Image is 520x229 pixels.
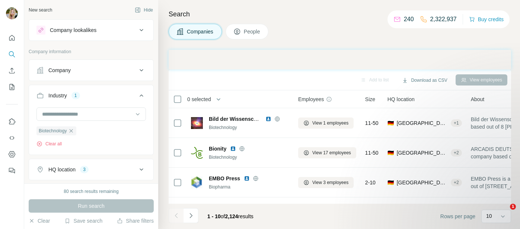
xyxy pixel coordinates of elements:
p: 2,322,937 [430,15,457,24]
span: results [207,213,253,219]
span: 1 [510,204,516,210]
button: Clear all [36,141,62,147]
div: Biotechnology [209,154,289,161]
img: Avatar [6,7,18,19]
img: LinkedIn logo [244,175,250,181]
span: EMBO Press [209,175,240,182]
button: Download as CSV [397,75,452,86]
iframe: Intercom live chat [495,204,513,222]
iframe: Banner [169,50,511,70]
span: Bild der Wissenschaft [209,116,263,122]
button: My lists [6,80,18,94]
span: View 17 employees [312,149,351,156]
button: Dashboard [6,148,18,161]
button: Feedback [6,164,18,177]
div: Industry [48,92,67,99]
button: Company lookalikes [29,21,153,39]
span: 1 - 10 [207,213,221,219]
div: 3 [80,166,89,173]
p: 240 [404,15,414,24]
span: People [244,28,261,35]
span: 0 selected [187,96,211,103]
span: Size [365,96,375,103]
span: Rows per page [440,213,475,220]
span: Biotechnology [39,128,67,134]
p: 10 [486,212,492,220]
span: 11-50 [365,119,379,127]
div: 1 [71,92,80,99]
img: Logo of EMBO Press [191,177,203,188]
div: + 1 [451,120,462,126]
button: Company [29,61,153,79]
span: 2,124 [225,213,238,219]
span: View 3 employees [312,179,348,186]
img: LinkedIn logo [230,146,236,152]
span: View 1 employees [312,120,348,126]
span: HQ location [387,96,415,103]
img: Logo of Bionity [191,147,203,159]
img: LinkedIn logo [265,116,271,122]
span: of [221,213,225,219]
div: Company [48,67,71,74]
button: Enrich CSV [6,64,18,77]
button: Share filters [117,217,154,225]
div: 80 search results remaining [64,188,118,195]
button: Search [6,48,18,61]
button: Clear [29,217,50,225]
div: Biopharma [209,184,289,190]
button: View 3 employees [298,177,354,188]
button: Buy credits [469,14,504,25]
button: Hide [130,4,158,16]
button: Navigate to next page [184,208,198,223]
div: Company lookalikes [50,26,96,34]
div: New search [29,7,52,13]
img: Logo of Bild der Wissenschaft [191,117,203,129]
button: Save search [64,217,102,225]
span: Bionity [209,145,226,152]
span: About [471,96,485,103]
button: Use Surfe on LinkedIn [6,115,18,128]
button: Industry1 [29,87,153,107]
div: Biotechnology [209,124,289,131]
button: Use Surfe API [6,131,18,145]
span: [GEOGRAPHIC_DATA], [GEOGRAPHIC_DATA]-[GEOGRAPHIC_DATA] [397,119,448,127]
span: 2-10 [365,179,376,186]
button: HQ location3 [29,161,153,178]
button: Quick start [6,31,18,45]
span: 🇩🇪 [387,119,394,127]
button: View 17 employees [298,147,356,158]
button: View 1 employees [298,117,354,129]
span: Employees [298,96,324,103]
p: Company information [29,48,154,55]
div: HQ location [48,166,76,173]
span: Companies [187,28,214,35]
h4: Search [169,9,511,19]
span: 11-50 [365,149,379,157]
